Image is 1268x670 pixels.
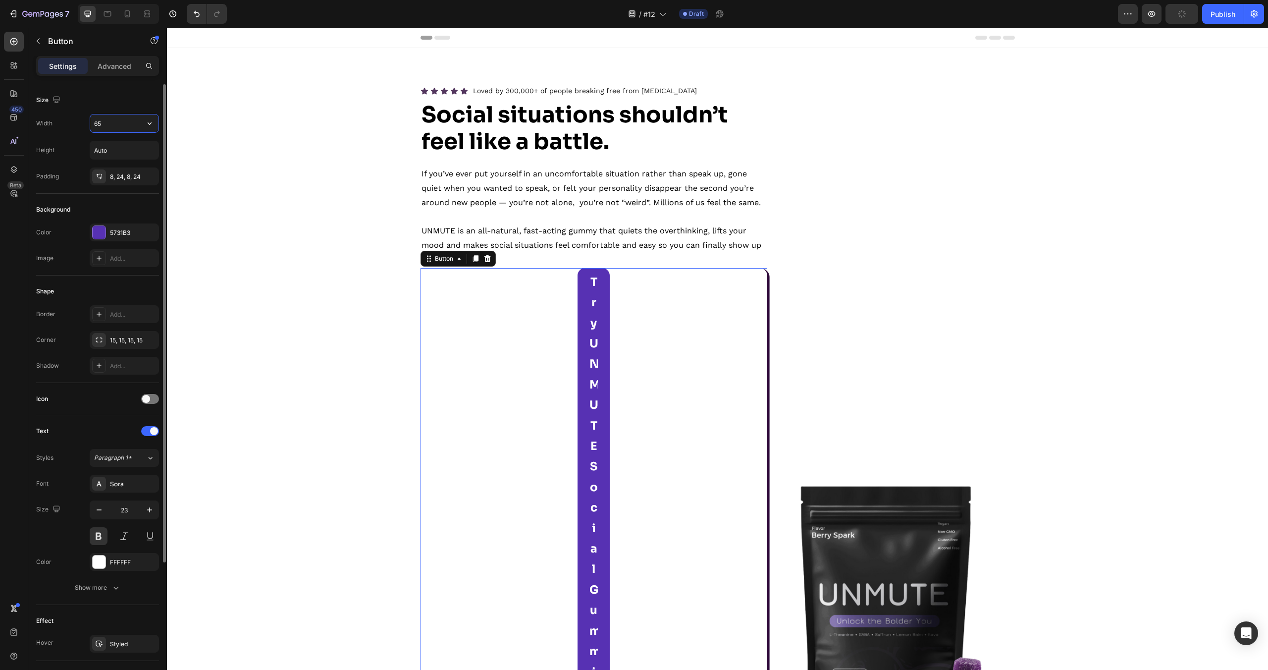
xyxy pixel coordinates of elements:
div: Color [36,558,52,566]
p: ⁠⁠⁠⁠⁠⁠⁠ [255,74,599,127]
p: Settings [49,61,77,71]
button: Paragraph 1* [90,449,159,467]
div: Open Intercom Messenger [1234,621,1258,645]
div: Show more [75,583,121,593]
div: Font [36,479,49,488]
div: Add... [110,254,157,263]
div: Hover [36,638,53,647]
div: Color [36,228,52,237]
p: If you’ve ever put yourself in an uncomfortable situation rather than speak up, gone quiet when y... [255,139,599,182]
div: 15, 15, 15, 15 [110,336,157,345]
span: Paragraph 1* [94,453,132,462]
strong: Social situations shouldn’t feel like a battle. [255,73,561,128]
div: Undo/Redo [187,4,227,24]
div: 450 [9,106,24,113]
div: Styled [110,640,157,649]
div: Border [36,310,55,319]
div: Corner [36,335,56,344]
div: Add... [110,362,157,371]
iframe: To enrich screen reader interactions, please activate Accessibility in Grammarly extension settings [167,28,1268,670]
h2: To enrich screen reader interactions, please activate Accessibility in Grammarly extension settings [254,73,600,128]
p: UNMUTE is an all-natural, fast-acting gummy that quiets the overthinking, lifts your mood and mak... [255,196,599,239]
div: Beta [7,181,24,189]
input: Auto [90,114,158,132]
div: Shadow [36,361,59,370]
div: 8, 24, 8, 24 [110,172,157,181]
button: Publish [1202,4,1244,24]
div: Sora [110,480,157,489]
p: 7 [65,8,69,20]
div: Icon [36,394,48,403]
input: Auto [90,141,158,159]
div: Width [36,119,53,128]
button: 7 [4,4,74,24]
p: Button [48,35,132,47]
p: Advanced [98,61,131,71]
div: FFFFFF [110,558,157,567]
div: Shape [36,287,54,296]
div: Size [36,503,62,516]
div: Size [36,94,62,107]
div: Background [36,205,70,214]
div: Rich Text Editor. Editing area: main [254,138,600,240]
button: Show more [36,579,159,597]
div: 5731B3 [110,228,157,237]
div: Publish [1211,9,1235,19]
p: Loved by 300,000+ of people breaking free from [MEDICAL_DATA] [306,57,530,69]
span: Draft [689,9,704,18]
span: / [639,9,641,19]
div: Effect [36,616,53,625]
div: Button [266,226,288,235]
span: #12 [643,9,655,19]
div: Text [36,427,49,436]
div: Styles [36,453,53,462]
div: Padding [36,172,59,181]
div: Add... [110,310,157,319]
div: Image [36,254,53,263]
div: Height [36,146,54,155]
